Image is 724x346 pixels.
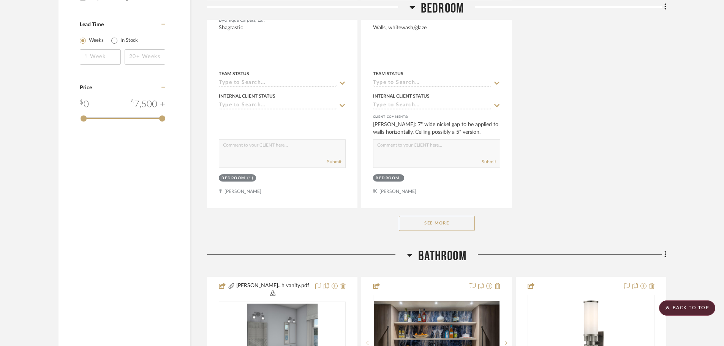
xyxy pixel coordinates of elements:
input: 1 Week [80,49,121,65]
div: Team Status [373,70,403,77]
input: Type to Search… [219,102,337,109]
span: Bathroom [418,248,466,264]
span: By [219,17,224,24]
label: Weeks [89,37,104,44]
input: Type to Search… [373,80,491,87]
button: Submit [482,158,496,165]
div: [PERSON_NAME]: 7" wide nickel gap to be applied to walls horizontally, Ceiling possibly a 5" vers... [373,121,500,136]
button: [PERSON_NAME]...h vanity.pdf [235,282,310,298]
input: Type to Search… [373,102,491,109]
button: Submit [327,158,341,165]
div: Bedroom [221,175,245,181]
div: 0 [80,98,89,111]
div: Team Status [219,70,249,77]
div: Internal Client Status [219,93,275,100]
button: See More [399,216,475,231]
label: In Stock [120,37,138,44]
div: 7,500 + [130,98,165,111]
input: 20+ Weeks [125,49,166,65]
span: Lead Time [80,22,104,27]
div: Internal Client Status [373,93,430,100]
div: (1) [247,175,254,181]
scroll-to-top-button: BACK TO TOP [659,300,715,316]
div: Bedroom [376,175,400,181]
input: Type to Search… [219,80,337,87]
span: Price [80,85,92,90]
span: Unique Carpets, Ltd. [224,17,265,24]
